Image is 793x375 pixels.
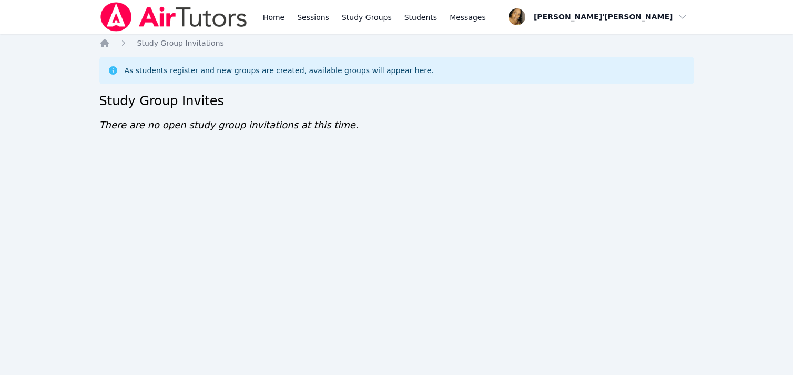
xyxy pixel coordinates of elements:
[99,93,694,109] h2: Study Group Invites
[137,38,224,48] a: Study Group Invitations
[137,39,224,47] span: Study Group Invitations
[450,12,486,23] span: Messages
[99,2,248,32] img: Air Tutors
[99,119,359,130] span: There are no open study group invitations at this time.
[99,38,694,48] nav: Breadcrumb
[125,65,434,76] div: As students register and new groups are created, available groups will appear here.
